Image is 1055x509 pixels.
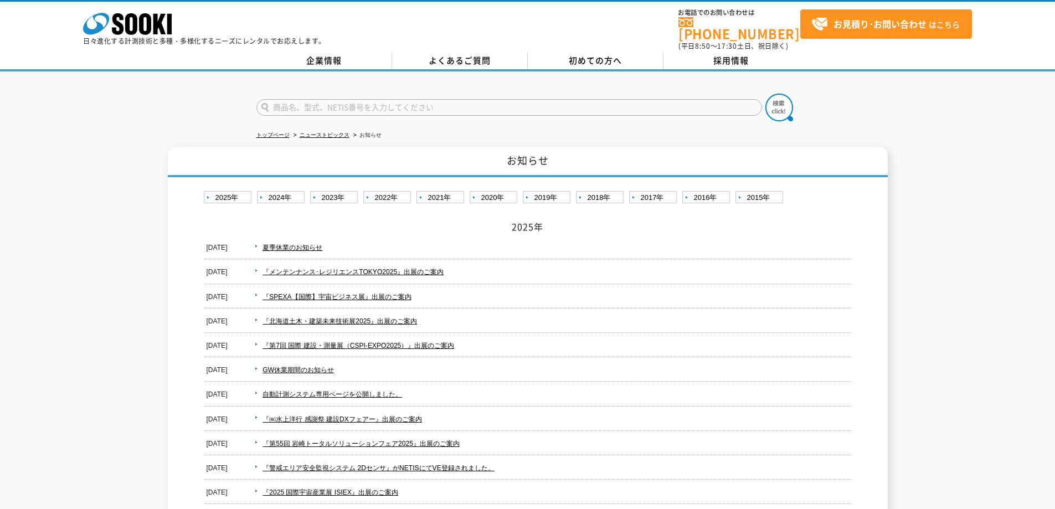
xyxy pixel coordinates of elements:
[263,464,494,472] a: 『警戒エリア安全監視システム 2Dセンサ』がNETISにてVE登録されました。
[310,191,361,205] a: 2023年
[263,268,444,276] a: 『メンテンナンス･レジリエンスTOKYO2025』出展のご案内
[207,235,228,254] dt: [DATE]
[833,17,927,30] strong: お見積り･お問い合わせ
[717,41,737,51] span: 17:30
[207,260,228,279] dt: [DATE]
[811,16,960,33] span: はこちら
[256,132,290,138] a: トップページ
[263,489,398,496] a: 『2025 国際宇宙産業展 ISIEX』出展のご案内
[678,9,800,16] span: お電話でのお問い合わせは
[351,130,382,141] li: お知らせ
[800,9,972,39] a: お見積り･お問い合わせはこちら
[207,456,228,475] dt: [DATE]
[256,53,392,69] a: 企業情報
[416,191,467,205] a: 2021年
[207,382,228,401] dt: [DATE]
[735,191,786,205] a: 2015年
[207,431,228,450] dt: [DATE]
[576,191,626,205] a: 2018年
[392,53,528,69] a: よくあるご質問
[257,191,307,205] a: 2024年
[263,390,402,398] a: 自動計測システム専用ページを公開しました。
[204,221,852,233] h2: 2025年
[765,94,793,121] img: btn_search.png
[204,191,254,205] a: 2025年
[168,147,888,177] h1: お知らせ
[663,53,799,69] a: 採用情報
[263,440,460,448] a: 『第55回 岩崎トータルソリューションフェア2025』出展のご案内
[363,191,414,205] a: 2022年
[629,191,680,205] a: 2017年
[83,38,326,44] p: 日々進化する計測技術と多種・多様化するニーズにレンタルでお応えします。
[678,41,788,51] span: (平日 ～ 土日、祝日除く)
[263,244,322,251] a: 夏季休業のお知らせ
[207,407,228,426] dt: [DATE]
[207,285,228,304] dt: [DATE]
[523,191,573,205] a: 2019年
[470,191,520,205] a: 2020年
[695,41,711,51] span: 8:50
[263,415,422,423] a: 『㈱水上洋行 感謝祭 建設DXフェアー』出展のご案内
[300,132,349,138] a: ニューストピックス
[207,309,228,328] dt: [DATE]
[678,17,800,40] a: [PHONE_NUMBER]
[207,358,228,377] dt: [DATE]
[256,99,762,116] input: 商品名、型式、NETIS番号を入力してください
[263,317,417,325] a: 『北海道土木・建築未来技術展2025』出展のご案内
[207,333,228,352] dt: [DATE]
[569,54,622,66] span: 初めての方へ
[263,342,454,349] a: 『第7回 国際 建設・測量展（CSPI-EXPO2025）』出展のご案内
[263,293,411,301] a: 『SPEXA【国際】宇宙ビジネス展』出展のご案内
[682,191,733,205] a: 2016年
[528,53,663,69] a: 初めての方へ
[207,480,228,499] dt: [DATE]
[263,366,334,374] a: GW休業期間のお知らせ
